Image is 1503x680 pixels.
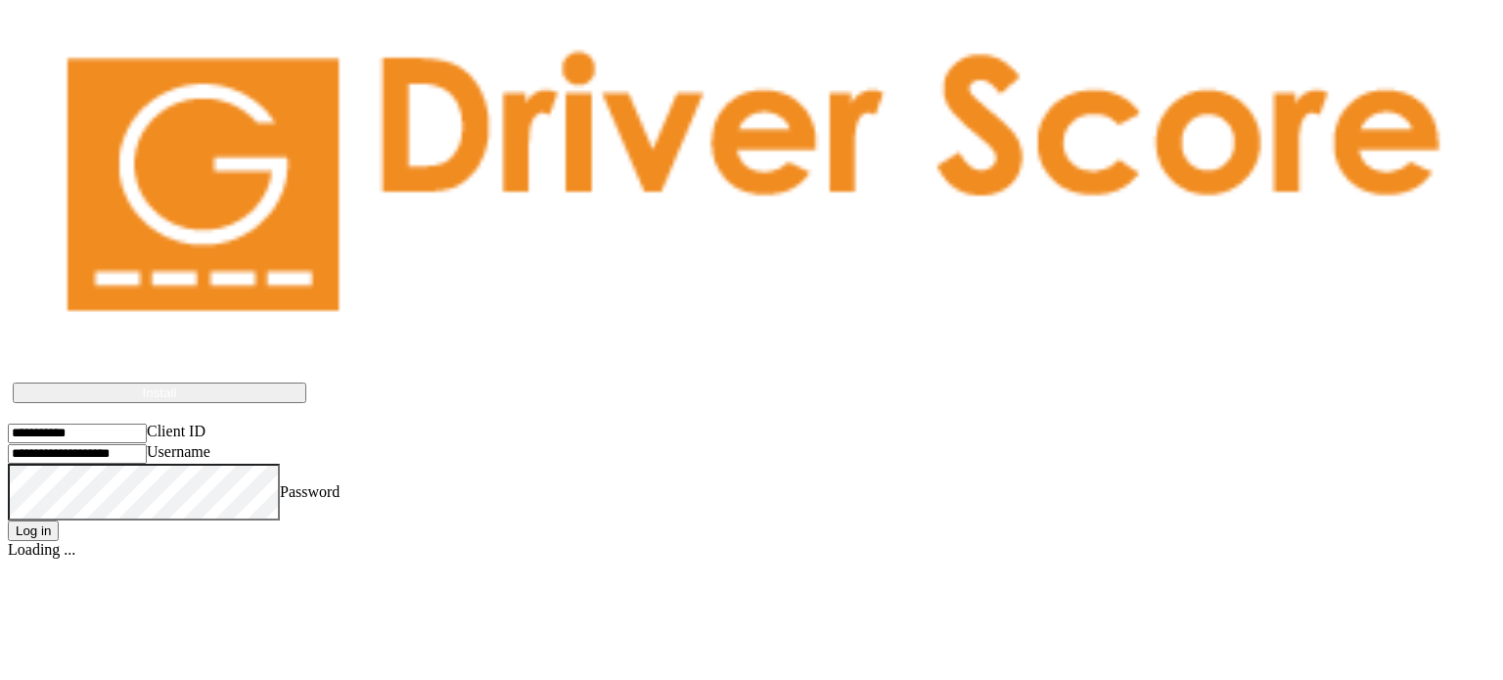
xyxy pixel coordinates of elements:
label: Username [147,443,210,460]
button: Log in [8,521,59,541]
label: Client ID [147,423,205,439]
button: Install [13,383,306,403]
div: Loading ... [8,541,1495,559]
p: Driver Score works best if installed on the device [32,355,1471,373]
label: Password [280,483,340,500]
